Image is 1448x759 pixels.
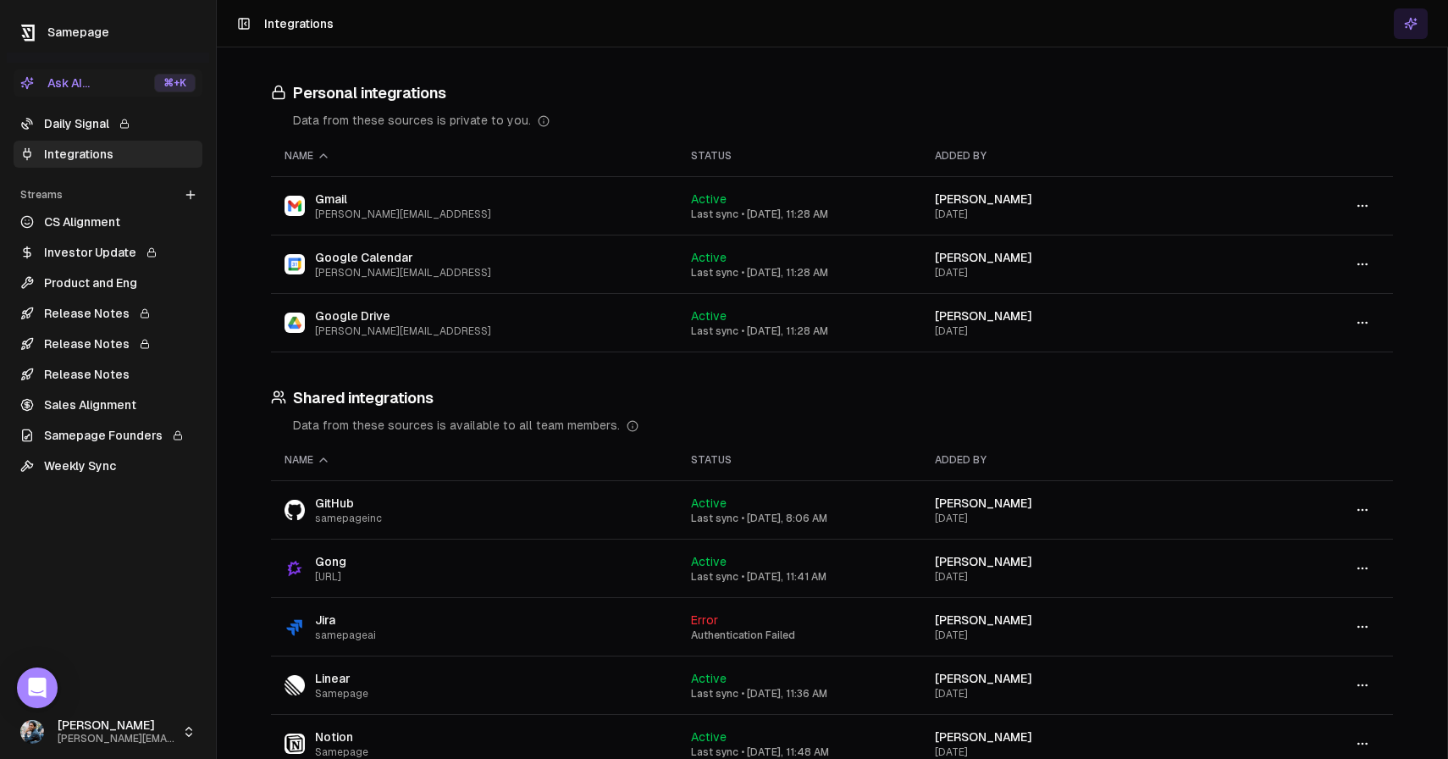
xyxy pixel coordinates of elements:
[20,75,90,91] div: Ask AI...
[14,141,202,168] a: Integrations
[14,110,202,137] a: Daily Signal
[935,745,1233,759] div: [DATE]
[691,555,727,568] span: Active
[935,149,1233,163] div: Added by
[935,672,1032,685] span: [PERSON_NAME]
[14,452,202,479] a: Weekly Sync
[315,745,368,759] span: Samepage
[271,386,1393,410] h3: Shared integrations
[315,553,346,570] span: Gong
[935,208,1233,221] div: [DATE]
[935,453,1233,467] div: Added by
[285,617,305,637] img: Jira
[58,718,175,734] span: [PERSON_NAME]
[315,266,491,280] span: [PERSON_NAME][EMAIL_ADDRESS]
[691,512,908,525] div: Last sync • [DATE], 8:06 AM
[691,687,908,701] div: Last sync • [DATE], 11:36 AM
[935,629,1233,642] div: [DATE]
[315,249,491,266] span: Google Calendar
[935,613,1032,627] span: [PERSON_NAME]
[935,687,1233,701] div: [DATE]
[691,672,727,685] span: Active
[315,191,491,208] span: Gmail
[691,453,908,467] div: Status
[14,181,202,208] div: Streams
[935,192,1032,206] span: [PERSON_NAME]
[14,208,202,235] a: CS Alignment
[14,269,202,296] a: Product and Eng
[935,570,1233,584] div: [DATE]
[691,192,727,206] span: Active
[271,81,1393,105] h3: Personal integrations
[58,733,175,745] span: [PERSON_NAME][EMAIL_ADDRESS]
[285,558,305,579] img: Gong
[315,729,368,745] span: Notion
[315,612,376,629] span: Jira
[935,512,1233,525] div: [DATE]
[14,239,202,266] a: Investor Update
[691,570,908,584] div: Last sync • [DATE], 11:41 AM
[935,251,1032,264] span: [PERSON_NAME]
[315,307,491,324] span: Google Drive
[315,629,376,642] span: samepageai
[691,613,718,627] span: Error
[691,324,908,338] div: Last sync • [DATE], 11:28 AM
[14,330,202,357] a: Release Notes
[285,313,305,333] img: Google Drive
[14,300,202,327] a: Release Notes
[285,675,305,695] img: Linear
[154,74,196,92] div: ⌘ +K
[264,15,334,32] h1: Integrations
[935,555,1032,568] span: [PERSON_NAME]
[14,712,202,752] button: [PERSON_NAME][PERSON_NAME][EMAIL_ADDRESS]
[935,266,1233,280] div: [DATE]
[285,196,305,216] img: Gmail
[315,512,382,525] span: samepageinc
[293,417,1393,434] div: Data from these sources is available to all team members.
[935,730,1032,744] span: [PERSON_NAME]
[14,422,202,449] a: Samepage Founders
[935,496,1032,510] span: [PERSON_NAME]
[691,208,908,221] div: Last sync • [DATE], 11:28 AM
[14,391,202,418] a: Sales Alignment
[315,687,368,701] span: Samepage
[285,453,664,467] div: Name
[935,309,1032,323] span: [PERSON_NAME]
[691,745,908,759] div: Last sync • [DATE], 11:48 AM
[691,266,908,280] div: Last sync • [DATE], 11:28 AM
[691,149,908,163] div: Status
[20,720,44,744] img: 1695405595226.jpeg
[691,496,727,510] span: Active
[315,324,491,338] span: [PERSON_NAME][EMAIL_ADDRESS]
[14,361,202,388] a: Release Notes
[285,254,305,274] img: Google Calendar
[691,629,908,642] div: Authentication Failed
[935,324,1233,338] div: [DATE]
[285,500,305,519] img: GitHub
[293,112,1393,129] div: Data from these sources is private to you.
[315,495,382,512] span: GitHub
[285,149,664,163] div: Name
[315,570,346,584] span: [URL]
[315,670,368,687] span: Linear
[315,208,491,221] span: [PERSON_NAME][EMAIL_ADDRESS]
[285,734,305,754] img: Notion
[691,251,727,264] span: Active
[14,69,202,97] button: Ask AI...⌘+K
[17,668,58,708] div: Open Intercom Messenger
[47,25,109,39] span: Samepage
[691,730,727,744] span: Active
[691,309,727,323] span: Active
